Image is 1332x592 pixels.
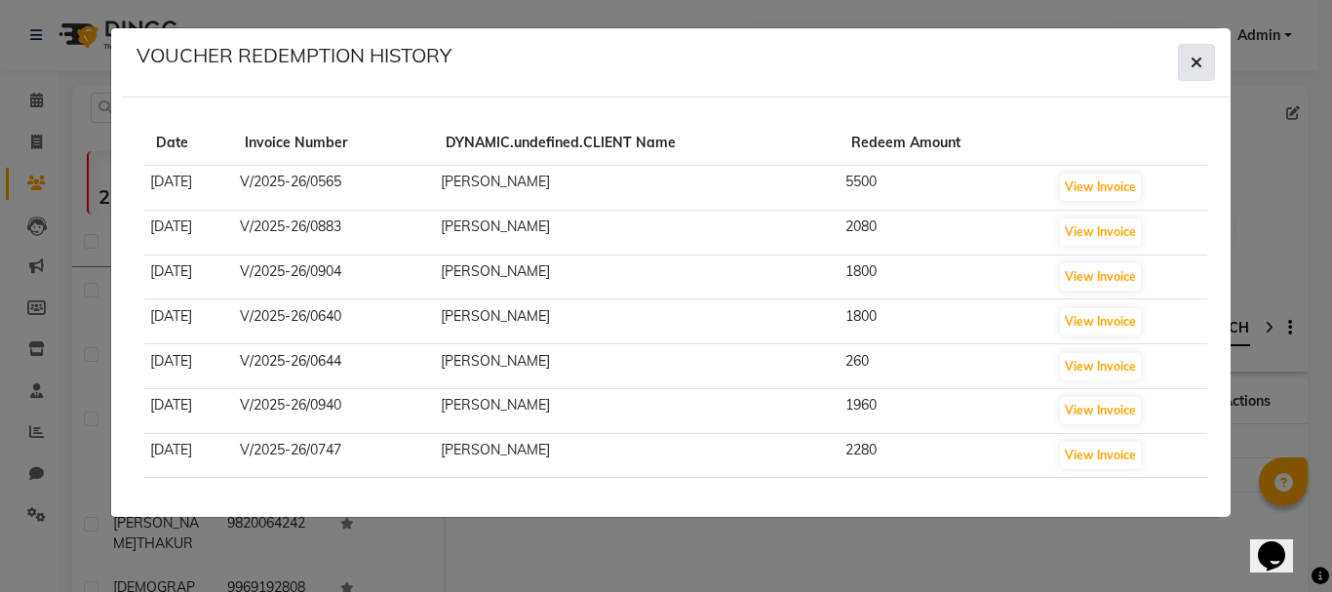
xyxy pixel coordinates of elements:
[840,210,1051,255] td: 2080
[1060,308,1141,335] button: View Invoice
[233,299,434,344] td: V/2025-26/0640
[840,344,1051,389] td: 260
[144,255,233,299] td: [DATE]
[233,121,434,166] th: Invoice Number
[840,299,1051,344] td: 1800
[840,433,1051,478] td: 2280
[840,166,1051,211] td: 5500
[233,166,434,211] td: V/2025-26/0565
[434,255,840,299] td: [PERSON_NAME]
[1060,174,1141,201] button: View Invoice
[144,121,233,166] th: Date
[1060,218,1141,246] button: View Invoice
[144,166,233,211] td: [DATE]
[1060,442,1141,469] button: View Invoice
[1060,353,1141,380] button: View Invoice
[1060,397,1141,424] button: View Invoice
[144,210,233,255] td: [DATE]
[840,255,1051,299] td: 1800
[434,166,840,211] td: [PERSON_NAME]
[434,388,840,433] td: [PERSON_NAME]
[434,299,840,344] td: [PERSON_NAME]
[434,210,840,255] td: [PERSON_NAME]
[233,255,434,299] td: V/2025-26/0904
[233,433,434,478] td: V/2025-26/0747
[144,388,233,433] td: [DATE]
[434,433,840,478] td: [PERSON_NAME]
[144,299,233,344] td: [DATE]
[144,433,233,478] td: [DATE]
[1250,514,1312,572] iframe: chat widget
[840,388,1051,433] td: 1960
[434,121,840,166] th: DYNAMIC.undefined.CLIENT Name
[434,344,840,389] td: [PERSON_NAME]
[233,388,434,433] td: V/2025-26/0940
[233,210,434,255] td: V/2025-26/0883
[137,44,451,67] h5: VOUCHER REDEMPTION HISTORY
[1060,263,1141,291] button: View Invoice
[144,344,233,389] td: [DATE]
[840,121,1051,166] th: Redeem Amount
[233,344,434,389] td: V/2025-26/0644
